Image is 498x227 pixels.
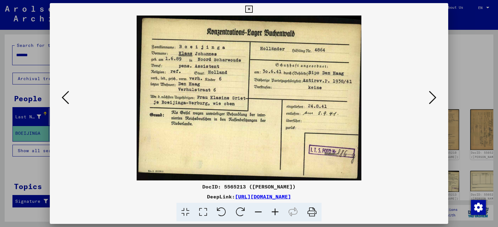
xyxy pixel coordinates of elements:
div: DocID: 5565213 ([PERSON_NAME]) [50,183,448,190]
div: DeepLink: [50,193,448,200]
img: 001.jpg [71,16,427,180]
img: Change consent [471,200,486,215]
a: [URL][DOMAIN_NAME] [235,193,291,200]
div: Change consent [471,200,486,215]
